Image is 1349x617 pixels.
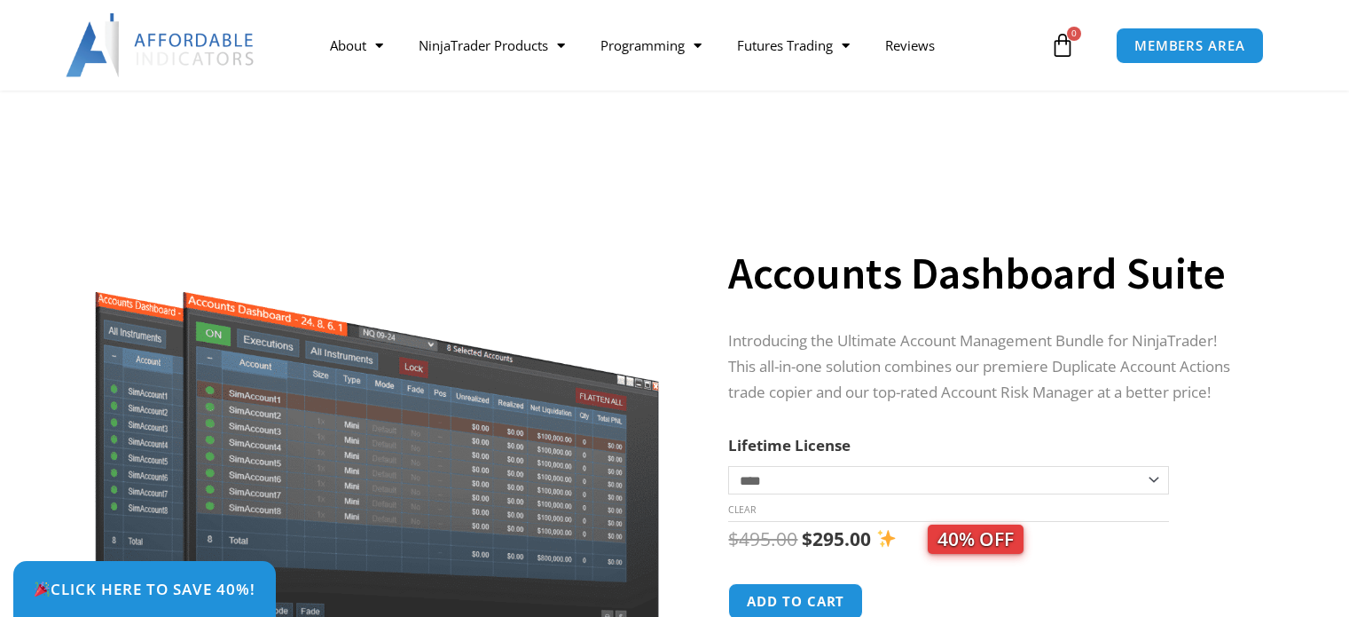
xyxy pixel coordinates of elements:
img: ✨ [877,529,896,548]
a: 0 [1024,20,1102,71]
a: NinjaTrader Products [401,25,583,66]
a: MEMBERS AREA [1116,28,1264,64]
a: Reviews [867,25,953,66]
a: Programming [583,25,719,66]
bdi: 295.00 [802,526,871,551]
span: $ [802,526,812,551]
img: 🎉 [35,581,50,597]
span: 0 [1067,27,1081,41]
label: Lifetime License [728,435,851,455]
span: $ [728,526,739,551]
span: Click Here to save 40%! [34,581,255,597]
a: Clear options [728,503,756,516]
span: 40% OFF [928,525,1024,554]
h1: Accounts Dashboard Suite [728,242,1246,305]
img: LogoAI | Affordable Indicators – NinjaTrader [66,13,256,77]
nav: Menu [312,25,1046,66]
a: 🎉Click Here to save 40%! [13,561,276,617]
a: Futures Trading [719,25,867,66]
a: About [312,25,401,66]
bdi: 495.00 [728,526,797,551]
p: Introducing the Ultimate Account Management Bundle for NinjaTrader! This all-in-one solution comb... [728,328,1246,406]
span: MEMBERS AREA [1134,39,1245,52]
